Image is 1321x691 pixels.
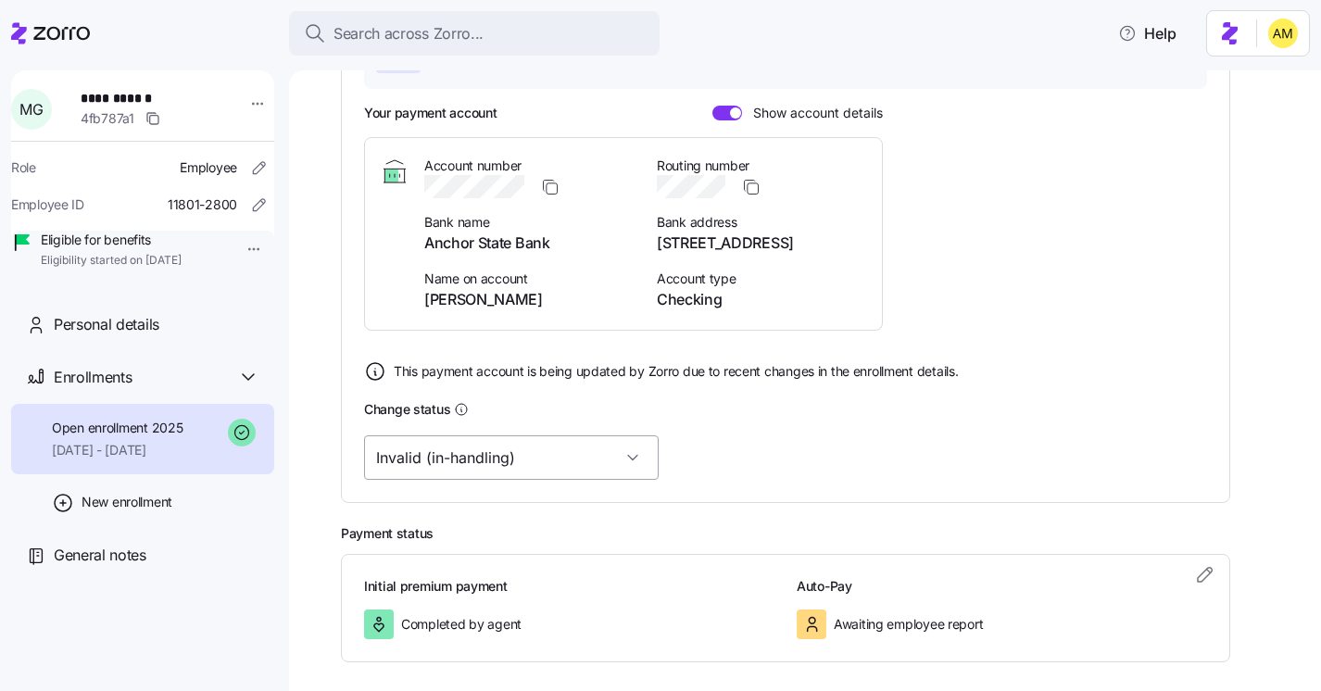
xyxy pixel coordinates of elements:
span: Role [11,158,36,177]
span: General notes [54,544,146,567]
h2: Payment status [341,525,1295,543]
span: Completed by agent [401,615,522,634]
span: 4fb787a1 [81,109,134,128]
span: Help [1118,22,1176,44]
span: Open enrollment 2025 [52,419,182,437]
span: Checking [657,288,867,311]
span: Personal details [54,313,159,336]
span: [DATE] - [DATE] [52,441,182,459]
span: Enrollments [54,366,132,389]
span: Awaiting employee report [834,615,983,634]
span: Eligibility started on [DATE] [41,253,182,269]
img: dfaaf2f2725e97d5ef9e82b99e83f4d7 [1268,19,1298,48]
h3: Auto-Pay [797,577,1207,596]
span: New enrollment [82,493,172,511]
span: Show account details [742,106,883,120]
span: Bank name [424,213,635,232]
span: Employee [180,158,237,177]
span: Search across Zorro... [333,22,484,45]
span: Eligible for benefits [41,231,182,249]
button: Search across Zorro... [289,11,660,56]
span: Routing number [657,157,867,175]
span: Bank address [657,213,867,232]
span: [PERSON_NAME] [424,288,635,311]
span: Employee ID [11,195,84,214]
span: M G [19,102,43,117]
h3: Your payment account [364,104,497,122]
h3: Initial premium payment [364,577,774,596]
span: Account type [657,270,867,288]
span: 11801-2800 [168,195,237,214]
span: This payment account is being updated by Zorro due to recent changes in the enrollment details. [394,362,958,381]
h3: Change status [364,400,450,419]
button: Help [1103,15,1191,52]
span: Account number [424,157,635,175]
span: Name on account [424,270,635,288]
span: [STREET_ADDRESS] [657,232,867,255]
span: Anchor State Bank [424,232,635,255]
